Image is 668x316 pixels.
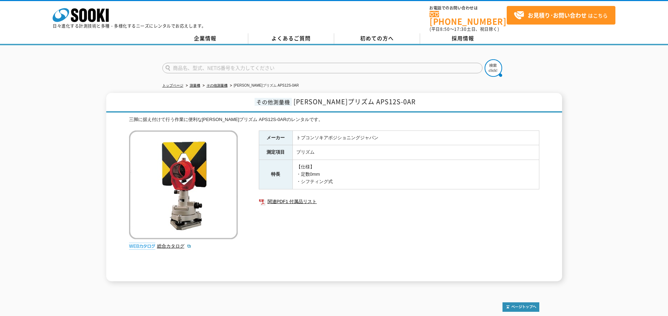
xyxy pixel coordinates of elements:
a: よくあるご質問 [248,33,334,44]
img: トップページへ [502,302,539,312]
img: webカタログ [129,243,155,250]
span: (平日 ～ 土日、祝日除く) [430,26,499,32]
span: その他測量機 [255,98,292,106]
a: トップページ [162,83,183,87]
li: [PERSON_NAME]プリズム APS12S-0AR [229,82,299,89]
div: 三脚に据え付けて行う作業に便利な[PERSON_NAME]プリズム APS12S-0ARのレンタルです。 [129,116,539,123]
strong: お見積り･お問い合わせ [528,11,587,19]
img: 一素子プリズム APS12S-0AR [129,130,238,239]
a: 企業情報 [162,33,248,44]
span: 初めての方へ [360,34,394,42]
th: 特長 [259,160,292,189]
a: 総合カタログ [157,243,191,249]
img: btn_search.png [485,59,502,77]
span: 8:50 [440,26,450,32]
span: [PERSON_NAME]プリズム APS12S-0AR [293,97,416,106]
td: トプコンソキアポジショニングジャパン [292,130,539,145]
a: その他測量機 [207,83,228,87]
a: 採用情報 [420,33,506,44]
span: はこちら [514,10,608,21]
a: お見積り･お問い合わせはこちら [507,6,615,25]
td: 【仕様】 ・定数0mm ・シフティング式 [292,160,539,189]
a: [PHONE_NUMBER] [430,11,507,25]
input: 商品名、型式、NETIS番号を入力してください [162,63,483,73]
span: 17:30 [454,26,467,32]
a: 測量機 [190,83,200,87]
span: お電話でのお問い合わせは [430,6,507,10]
a: 関連PDF1 付属品リスト [259,197,539,206]
p: 日々進化する計測技術と多種・多様化するニーズにレンタルでお応えします。 [53,24,206,28]
td: プリズム [292,145,539,160]
th: 測定項目 [259,145,292,160]
th: メーカー [259,130,292,145]
a: 初めての方へ [334,33,420,44]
